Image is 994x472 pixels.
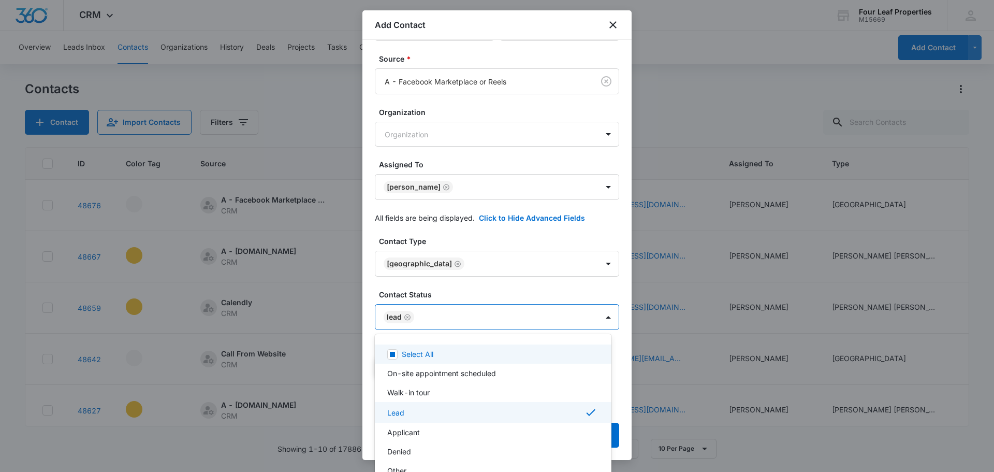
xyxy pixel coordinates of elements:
[387,387,430,398] p: Walk-in tour
[402,349,433,360] p: Select All
[387,446,411,457] p: Denied
[387,427,420,438] p: Applicant
[387,407,404,418] p: Lead
[387,368,496,379] p: On-site appointment scheduled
